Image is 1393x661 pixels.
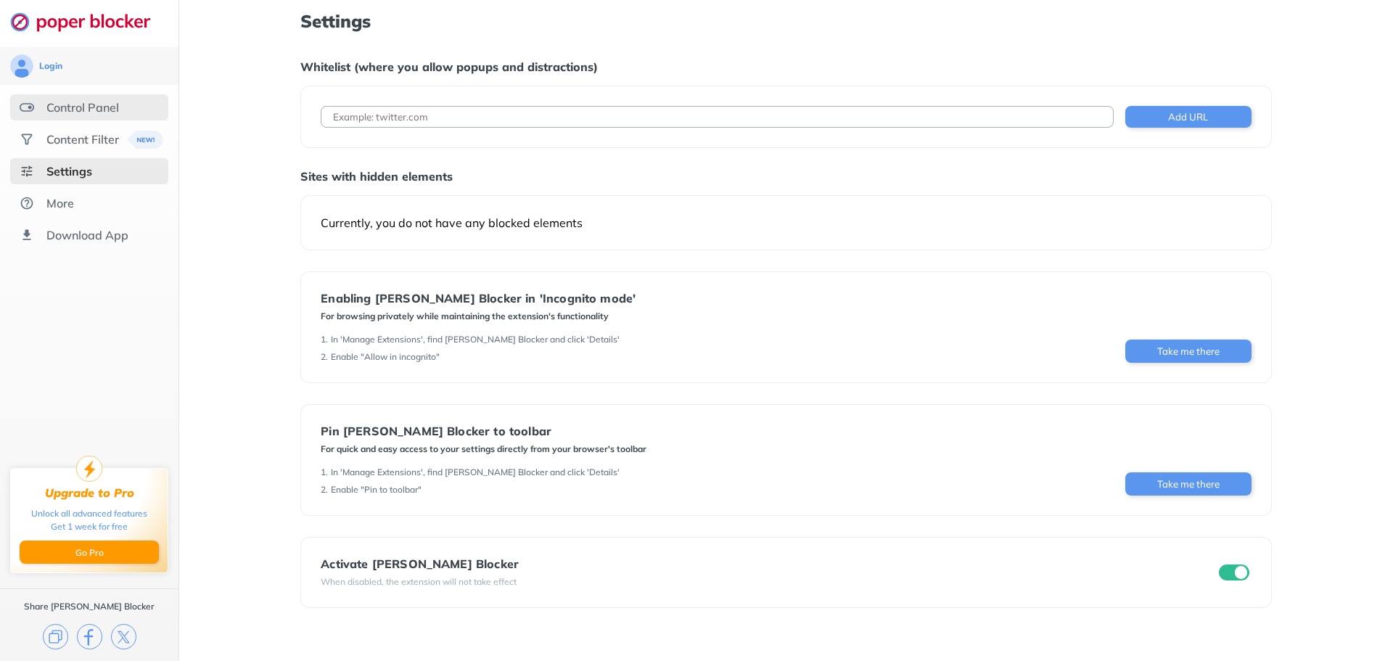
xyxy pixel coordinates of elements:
[51,520,128,533] div: Get 1 week for free
[321,484,328,496] div: 2 .
[321,334,328,345] div: 1 .
[10,12,166,32] img: logo-webpage.svg
[321,351,328,363] div: 2 .
[46,164,92,178] div: Settings
[39,60,62,72] div: Login
[128,131,163,149] img: menuBanner.svg
[20,100,34,115] img: features.svg
[46,228,128,242] div: Download App
[331,334,620,345] div: In 'Manage Extensions', find [PERSON_NAME] Blocker and click 'Details'
[10,54,33,78] img: avatar.svg
[331,351,440,363] div: Enable "Allow in incognito"
[300,169,1271,184] div: Sites with hidden elements
[46,196,74,210] div: More
[20,541,159,564] button: Go Pro
[77,624,102,649] img: facebook.svg
[321,467,328,478] div: 1 .
[46,132,119,147] div: Content Filter
[31,507,147,520] div: Unlock all advanced features
[300,12,1271,30] h1: Settings
[20,196,34,210] img: about.svg
[321,557,519,570] div: Activate [PERSON_NAME] Blocker
[76,456,102,482] img: upgrade-to-pro.svg
[1125,472,1252,496] button: Take me there
[321,106,1113,128] input: Example: twitter.com
[20,164,34,178] img: settings-selected.svg
[331,467,620,478] div: In 'Manage Extensions', find [PERSON_NAME] Blocker and click 'Details'
[45,486,134,500] div: Upgrade to Pro
[300,59,1271,74] div: Whitelist (where you allow popups and distractions)
[321,292,636,305] div: Enabling [PERSON_NAME] Blocker in 'Incognito mode'
[1125,106,1252,128] button: Add URL
[20,132,34,147] img: social.svg
[24,601,155,612] div: Share [PERSON_NAME] Blocker
[331,484,422,496] div: Enable "Pin to toolbar"
[1125,340,1252,363] button: Take me there
[43,624,68,649] img: copy.svg
[321,424,646,438] div: Pin [PERSON_NAME] Blocker to toolbar
[321,311,636,322] div: For browsing privately while maintaining the extension's functionality
[111,624,136,649] img: x.svg
[20,228,34,242] img: download-app.svg
[321,443,646,455] div: For quick and easy access to your settings directly from your browser's toolbar
[321,576,519,588] div: When disabled, the extension will not take effect
[321,215,1251,230] div: Currently, you do not have any blocked elements
[46,100,119,115] div: Control Panel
